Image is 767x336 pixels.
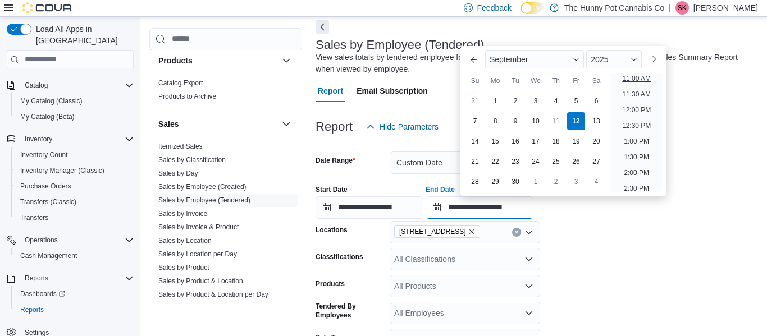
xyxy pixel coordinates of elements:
[465,50,483,68] button: Previous Month
[20,132,134,146] span: Inventory
[527,153,545,171] div: day-24
[675,1,689,15] div: Sarah Kailan
[466,72,484,90] div: Su
[11,286,138,302] a: Dashboards
[16,211,53,224] a: Transfers
[16,303,48,316] a: Reports
[158,210,207,218] a: Sales by Invoice
[20,79,52,92] button: Catalog
[618,72,655,85] li: 11:00 AM
[16,110,79,123] a: My Catalog (Beta)
[506,153,524,171] div: day-23
[20,271,53,285] button: Reports
[466,112,484,130] div: day-7
[2,77,138,93] button: Catalog
[20,197,76,206] span: Transfers (Classic)
[16,94,134,108] span: My Catalog (Classic)
[611,73,662,192] ul: Time
[524,282,533,291] button: Open list of options
[25,135,52,144] span: Inventory
[20,289,65,298] span: Dashboards
[587,72,605,90] div: Sa
[586,50,642,68] div: Button. Open the year selector. 2025 is currently selected.
[316,252,363,261] label: Classifications
[16,148,72,162] a: Inventory Count
[524,309,533,317] button: Open list of options
[158,92,216,101] span: Products to Archive
[158,142,203,150] a: Itemized Sales
[619,135,654,148] li: 1:00 PM
[158,93,216,100] a: Products to Archive
[527,72,545,90] div: We
[158,263,209,272] span: Sales by Product
[506,112,524,130] div: day-9
[11,194,138,210] button: Transfers (Classic)
[16,110,134,123] span: My Catalog (Beta)
[316,156,355,165] label: Date Range
[587,153,605,171] div: day-27
[16,148,134,162] span: Inventory Count
[20,233,134,247] span: Operations
[149,76,302,108] div: Products
[678,1,687,15] span: SK
[280,54,293,67] button: Products
[11,109,138,125] button: My Catalog (Beta)
[280,117,293,131] button: Sales
[16,249,81,263] a: Cash Management
[158,196,250,204] a: Sales by Employee (Tendered)
[11,178,138,194] button: Purchase Orders
[20,166,104,175] span: Inventory Manager (Classic)
[567,153,585,171] div: day-26
[16,94,87,108] a: My Catalog (Classic)
[618,119,655,132] li: 12:30 PM
[158,291,268,298] a: Sales by Product & Location per Day
[11,210,138,225] button: Transfers
[16,303,134,316] span: Reports
[25,274,48,283] span: Reports
[318,80,343,102] span: Report
[158,142,203,151] span: Itemized Sales
[486,72,504,90] div: Mo
[394,225,480,238] span: 2173 Yonge St
[158,277,243,285] a: Sales by Product & Location
[158,223,239,232] span: Sales by Invoice & Product
[486,153,504,171] div: day-22
[316,279,345,288] label: Products
[158,169,198,178] span: Sales by Day
[524,228,533,237] button: Open list of options
[20,213,48,222] span: Transfers
[399,226,466,237] span: [STREET_ADDRESS]
[20,251,77,260] span: Cash Management
[316,302,385,320] label: Tendered By Employees
[567,92,585,110] div: day-5
[158,79,203,87] a: Catalog Export
[506,132,524,150] div: day-16
[466,173,484,191] div: day-28
[158,183,246,191] a: Sales by Employee (Created)
[2,270,138,286] button: Reports
[618,103,655,117] li: 12:00 PM
[547,92,565,110] div: day-4
[619,150,654,164] li: 1:30 PM
[16,287,70,301] a: Dashboards
[16,195,134,209] span: Transfers (Classic)
[16,195,81,209] a: Transfers (Classic)
[20,233,62,247] button: Operations
[527,173,545,191] div: day-1
[158,250,237,258] a: Sales by Location per Day
[468,228,475,235] button: Remove 2173 Yonge St from selection in this group
[477,2,512,13] span: Feedback
[587,132,605,150] div: day-20
[567,173,585,191] div: day-3
[2,131,138,147] button: Inventory
[466,132,484,150] div: day-14
[158,236,212,245] span: Sales by Location
[316,225,348,234] label: Locations
[11,163,138,178] button: Inventory Manager (Classic)
[158,290,268,299] span: Sales by Product & Location per Day
[567,72,585,90] div: Fr
[591,55,608,64] span: 2025
[11,147,138,163] button: Inventory Count
[547,72,565,90] div: Th
[512,228,521,237] button: Clear input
